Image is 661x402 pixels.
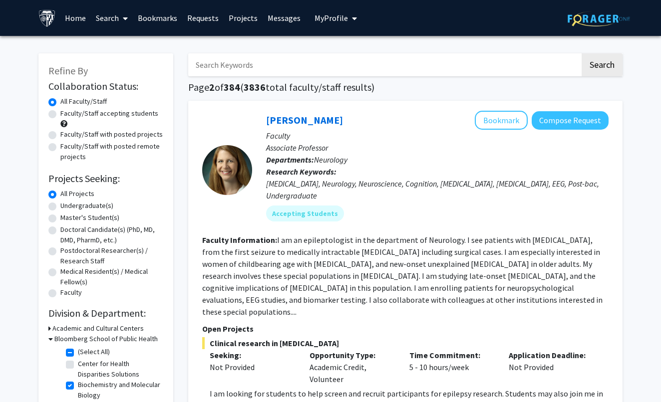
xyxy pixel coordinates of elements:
h2: Division & Department: [48,307,163,319]
h2: Projects Seeking: [48,173,163,185]
div: Academic Credit, Volunteer [302,349,402,385]
label: (Select All) [78,347,110,357]
p: Open Projects [202,323,609,335]
label: Faculty/Staff with posted remote projects [60,141,163,162]
p: Faculty [266,130,609,142]
b: Departments: [266,155,314,165]
div: [MEDICAL_DATA], Neurology, Neuroscience, Cognition, [MEDICAL_DATA], [MEDICAL_DATA], EEG, Post-bac... [266,178,609,201]
a: Home [60,0,91,35]
label: Faculty/Staff accepting students [60,108,158,119]
input: Search Keywords [188,53,580,76]
a: Requests [182,0,224,35]
h3: Academic and Cultural Centers [52,323,144,334]
div: 5 - 10 hours/week [402,349,502,385]
p: Time Commitment: [409,349,494,361]
label: All Projects [60,189,94,199]
span: 384 [224,81,240,93]
button: Compose Request to Emily Johnson [532,111,609,130]
label: Faculty/Staff with posted projects [60,129,163,140]
h3: Bloomberg School of Public Health [54,334,158,344]
img: ForagerOne Logo [568,11,630,26]
div: Not Provided [210,361,295,373]
span: Neurology [314,155,347,165]
p: Associate Professor [266,142,609,154]
p: Opportunity Type: [310,349,394,361]
p: Application Deadline: [509,349,594,361]
label: Master's Student(s) [60,212,119,223]
iframe: Chat [7,357,42,395]
span: 3836 [244,81,266,93]
a: Search [91,0,133,35]
span: 2 [209,81,215,93]
fg-read-more: I am an epileptologist in the department of Neurology. I see patients with [MEDICAL_DATA], from t... [202,235,603,317]
label: Faculty [60,287,82,298]
label: Undergraduate(s) [60,201,113,211]
label: All Faculty/Staff [60,96,107,107]
label: Medical Resident(s) / Medical Fellow(s) [60,266,163,287]
div: Not Provided [501,349,601,385]
a: [PERSON_NAME] [266,114,343,126]
p: Seeking: [210,349,295,361]
h1: Page of ( total faculty/staff results) [188,81,623,93]
mat-chip: Accepting Students [266,205,344,221]
label: Biochemistry and Molecular Biology [78,380,161,401]
img: Johns Hopkins University Logo [38,9,56,27]
a: Bookmarks [133,0,182,35]
span: Refine By [48,64,88,77]
b: Research Keywords: [266,167,336,177]
span: My Profile [315,13,348,23]
span: Clinical research in [MEDICAL_DATA] [202,337,609,349]
b: Faculty Information: [202,235,277,245]
a: Projects [224,0,263,35]
label: Postdoctoral Researcher(s) / Research Staff [60,245,163,266]
button: Add Emily Johnson to Bookmarks [475,111,528,130]
label: Center for Health Disparities Solutions [78,359,161,380]
button: Search [582,53,623,76]
a: Messages [263,0,306,35]
h2: Collaboration Status: [48,80,163,92]
label: Doctoral Candidate(s) (PhD, MD, DMD, PharmD, etc.) [60,224,163,245]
